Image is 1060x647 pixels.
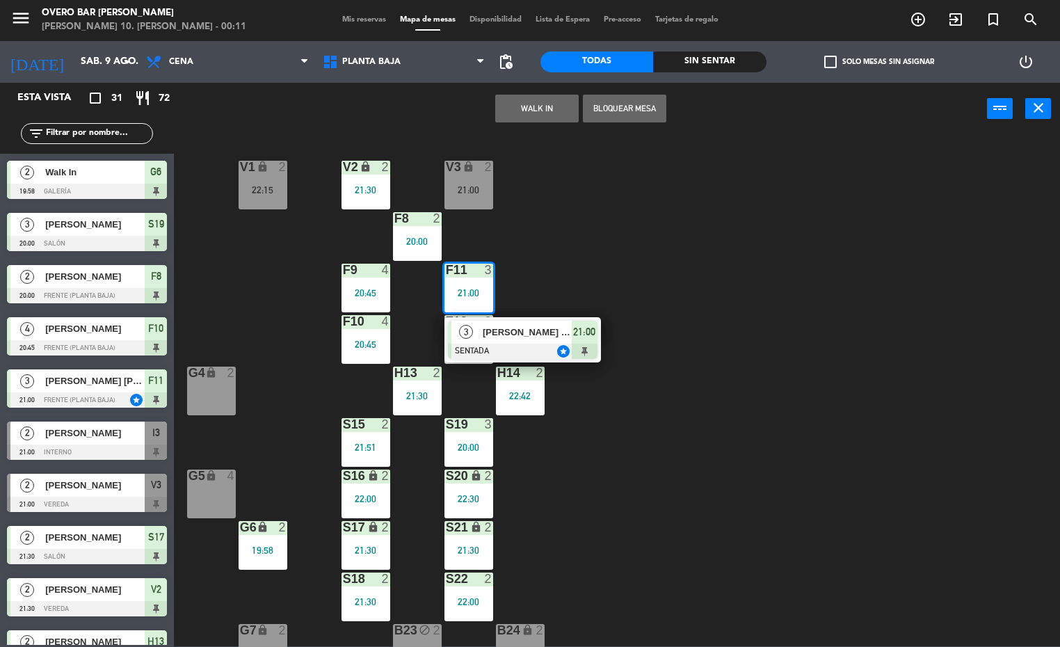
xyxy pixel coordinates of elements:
[20,218,34,232] span: 3
[653,51,766,72] div: Sin sentar
[20,426,34,440] span: 2
[45,478,145,493] span: [PERSON_NAME]
[152,424,160,441] span: I3
[45,126,152,141] input: Filtrar por nombre...
[151,268,161,285] span: F8
[444,597,493,607] div: 22:00
[1022,11,1039,28] i: search
[20,531,34,545] span: 2
[134,90,151,106] i: restaurant
[444,545,493,555] div: 21:30
[463,16,529,24] span: Disponibilidad
[45,530,145,545] span: [PERSON_NAME]
[257,161,268,173] i: lock
[257,521,268,533] i: lock
[483,325,572,340] span: [PERSON_NAME] [PERSON_NAME]
[433,367,441,379] div: 2
[496,391,545,401] div: 22:42
[119,54,136,70] i: arrow_drop_down
[484,315,492,328] div: 3
[240,161,241,173] div: V1
[484,470,492,482] div: 2
[393,16,463,24] span: Mapa de mesas
[20,322,34,336] span: 4
[497,54,514,70] span: pending_actions
[45,426,145,440] span: [PERSON_NAME]
[343,573,344,585] div: S18
[169,57,193,67] span: Cena
[381,470,390,482] div: 2
[446,521,447,534] div: S21
[342,494,390,504] div: 22:00
[947,11,964,28] i: exit_to_app
[20,479,34,493] span: 2
[278,521,287,534] div: 2
[433,624,441,637] div: 2
[444,442,493,452] div: 20:00
[151,477,161,493] span: V3
[381,161,390,173] div: 2
[444,494,493,504] div: 22:30
[239,185,287,195] div: 22:15
[151,581,161,598] span: V2
[45,321,145,336] span: [PERSON_NAME]
[10,8,31,33] button: menu
[444,185,493,195] div: 21:00
[470,470,482,481] i: lock
[484,161,492,173] div: 2
[463,161,474,173] i: lock
[87,90,104,106] i: crop_square
[20,583,34,597] span: 2
[393,237,442,246] div: 20:00
[278,624,287,637] div: 2
[205,367,217,378] i: lock
[484,264,492,276] div: 3
[446,573,447,585] div: S22
[367,470,379,481] i: lock
[205,470,217,481] i: lock
[381,418,390,431] div: 2
[446,470,447,482] div: S20
[111,90,122,106] span: 31
[342,442,390,452] div: 21:51
[536,624,544,637] div: 2
[148,372,163,389] span: F11
[45,374,145,388] span: [PERSON_NAME] [PERSON_NAME]
[381,264,390,276] div: 4
[342,185,390,195] div: 21:30
[1018,54,1034,70] i: power_settings_new
[522,624,533,636] i: lock
[42,6,246,20] div: Overo Bar [PERSON_NAME]
[648,16,725,24] span: Tarjetas de regalo
[393,391,442,401] div: 21:30
[343,264,344,276] div: F9
[360,161,371,173] i: lock
[536,367,544,379] div: 2
[446,418,447,431] div: S19
[148,529,164,545] span: S17
[446,264,447,276] div: F11
[159,90,170,106] span: 72
[150,163,161,180] span: G6
[367,521,379,533] i: lock
[419,624,431,636] i: block
[446,161,447,173] div: V3
[20,374,34,388] span: 3
[484,418,492,431] div: 3
[10,8,31,29] i: menu
[28,125,45,142] i: filter_list
[148,320,163,337] span: F10
[20,270,34,284] span: 2
[446,315,447,328] div: F12
[470,521,482,533] i: lock
[42,20,246,34] div: [PERSON_NAME] 10. [PERSON_NAME] - 00:11
[278,161,287,173] div: 2
[7,90,100,106] div: Esta vista
[335,16,393,24] span: Mis reservas
[484,521,492,534] div: 2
